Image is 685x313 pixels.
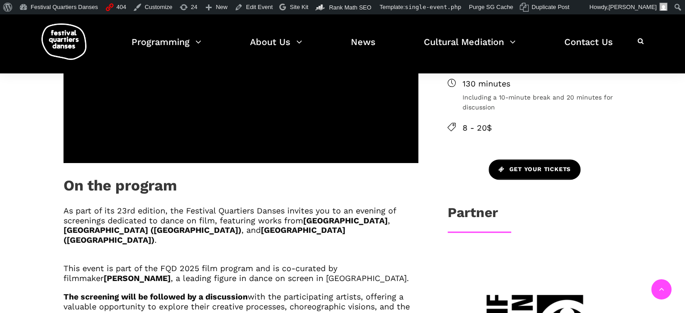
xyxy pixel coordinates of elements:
a: Get your tickets [489,159,581,180]
span: Site Kit [290,4,308,10]
strong: [GEOGRAPHIC_DATA] ([GEOGRAPHIC_DATA]) [64,225,241,235]
a: Contact Us [564,34,613,61]
a: About Us [250,34,302,61]
a: Programming [132,34,201,61]
h1: On the program [64,177,177,199]
span: Including a 10-minute break and 20 minutes for discussion [463,92,622,113]
img: logo-fqd-med [41,23,86,60]
span: Rank Math SEO [329,4,372,11]
span: single-event.php [405,4,461,10]
h6: This event is part of the FQD 2025 film program and is co-curated by filmmaker , a leading figure... [64,254,418,283]
span: 130 minutes [463,77,622,91]
strong: [GEOGRAPHIC_DATA] [303,216,388,225]
a: Cultural Mediation [424,34,516,61]
span: [PERSON_NAME] [608,4,657,10]
h6: As part of its 23rd edition, the Festival Quartiers Danses invites you to an evening of screening... [64,206,418,245]
h3: Partner [448,204,498,227]
span: 8 - 20$ [463,122,622,135]
span: Get your tickets [499,165,571,174]
a: News [351,34,376,61]
strong: The screening will be followed by a discussion [64,292,248,301]
strong: [PERSON_NAME] [104,273,171,283]
strong: [GEOGRAPHIC_DATA] ([GEOGRAPHIC_DATA]) [64,225,345,245]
